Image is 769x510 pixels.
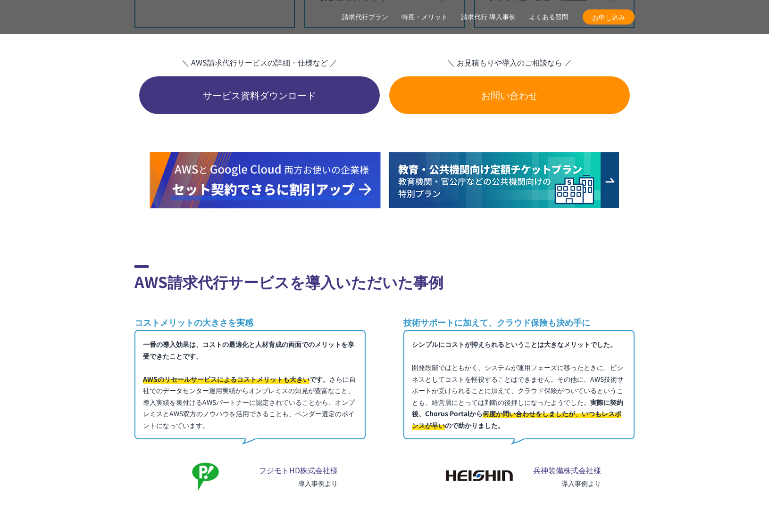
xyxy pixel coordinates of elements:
h3: 技術サポートに加えて、クラウド保険も決め手に [403,316,635,328]
img: 兵神装備株式会社 [437,454,522,495]
a: よくある質問 [529,12,568,22]
h2: AWS請求代行サービスを導入いただいた事例 [134,265,635,293]
img: 教育・公共機関向け定額チケットプラン 教育機関・官公庁などの公共機関向けの特別プラン [388,152,619,208]
a: サービス資料ダウンロード [139,76,380,114]
a: 請求代行プラン [342,12,388,22]
a: 兵神装備株式会社様 [533,464,601,476]
p: 開発段階ではともかく、システムが運用フェーズに移ったときに、ビシネスとしてコストを軽視することはできません。その他に、AWS技術サポートが受けられることに加えて、クラウド保険がついているというこ... [403,330,635,439]
span: ＼ AWS請求代行サービスの詳細・仕様など ／ [139,57,380,68]
span: 何度か問い合わせをしましたが、いつもレスポンスが早い [412,409,621,430]
h3: コストメリットの大きさを実感 [134,316,366,328]
span: 一番の導入効果は、コストの最適化と人材育成の両面でのメリットを享受できたことです。 [143,339,354,361]
p: 導入事例より [259,478,338,488]
span: お申し込み [583,12,635,22]
img: AWSとGoogle Cloud 両方お使いの企業様 セット契約でさらに割引アップ [150,152,381,208]
a: お問い合わせ [389,76,630,114]
span: です。 [143,374,329,384]
span: シンプルにコストが抑えられるということは大きなメリットでした。 [412,339,617,349]
span: AWSのリセールサービスによるコストメリットも大きい [143,374,309,384]
span: ＼ お見積もりや導入のご相談なら ／ [389,57,630,68]
a: 請求代行 導入事例 [461,12,516,22]
a: 特長・メリット [401,12,448,22]
span: サービス資料ダウンロード [139,88,380,102]
p: さらに自社でのデータセンター運用実績からオンプレミスの知見が豊富なこと、導入実績を裏付けるAWSパートナーに認定されていることから、オンプレミスとAWS双方のノウハウを活用できることも、ベンダー... [134,330,366,439]
span: 実際に契約後、Chorus Portalから ので助かりました。 [412,397,623,430]
span: お問い合わせ [389,88,630,102]
a: フジモトHD株式会社様 [259,464,338,476]
p: 導入事例より [533,478,601,488]
img: フジモトHD株式会社 [163,454,248,497]
a: お申し込み [583,9,635,25]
